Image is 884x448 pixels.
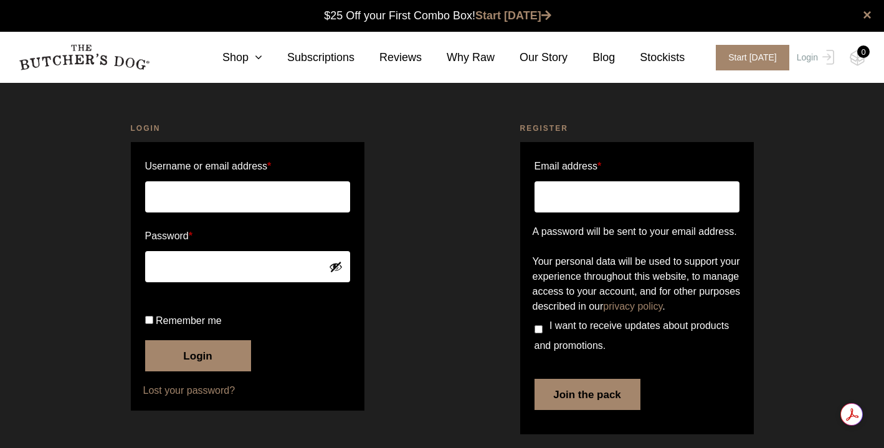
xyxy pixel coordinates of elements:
[354,49,422,66] a: Reviews
[197,49,262,66] a: Shop
[794,45,834,70] a: Login
[156,315,222,326] span: Remember me
[716,45,789,70] span: Start [DATE]
[145,226,350,246] label: Password
[568,49,615,66] a: Blog
[863,7,872,22] a: close
[850,50,865,66] img: TBD_Cart-Empty.png
[603,301,662,312] a: privacy policy
[262,49,354,66] a: Subscriptions
[475,9,551,22] a: Start [DATE]
[145,316,153,324] input: Remember me
[131,122,364,135] h2: Login
[533,224,741,239] p: A password will be sent to your email address.
[535,325,543,333] input: I want to receive updates about products and promotions.
[535,379,640,410] button: Join the pack
[533,254,741,314] p: Your personal data will be used to support your experience throughout this website, to manage acc...
[495,49,568,66] a: Our Story
[143,383,352,398] a: Lost your password?
[535,156,602,176] label: Email address
[520,122,754,135] h2: Register
[145,340,251,371] button: Login
[329,260,343,274] button: Show password
[857,45,870,58] div: 0
[615,49,685,66] a: Stockists
[422,49,495,66] a: Why Raw
[535,320,730,351] span: I want to receive updates about products and promotions.
[145,156,350,176] label: Username or email address
[703,45,794,70] a: Start [DATE]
